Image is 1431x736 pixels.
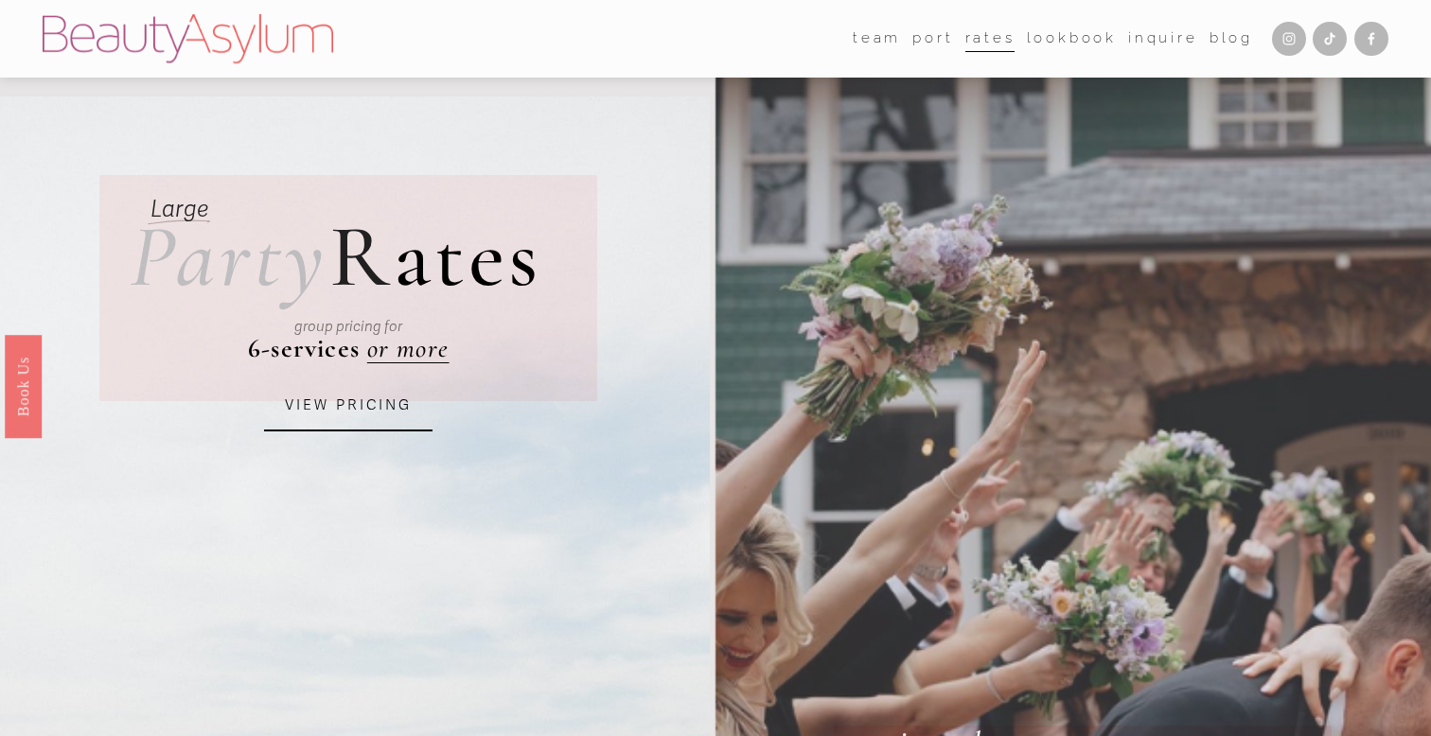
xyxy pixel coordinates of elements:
[329,203,394,310] span: R
[1272,22,1306,56] a: Instagram
[1027,25,1117,53] a: Lookbook
[853,25,901,53] a: folder dropdown
[130,213,543,301] h2: ates
[294,318,402,335] em: group pricing for
[912,25,953,53] a: port
[264,380,433,431] a: VIEW PRICING
[1313,22,1347,56] a: TikTok
[5,335,42,438] a: Book Us
[1354,22,1388,56] a: Facebook
[965,25,1016,53] a: Rates
[853,26,901,51] span: team
[1128,25,1198,53] a: Inquire
[1210,25,1253,53] a: Blog
[130,203,329,310] em: Party
[43,14,333,63] img: Beauty Asylum | Bridal Hair &amp; Makeup Charlotte &amp; Atlanta
[150,195,208,223] em: Large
